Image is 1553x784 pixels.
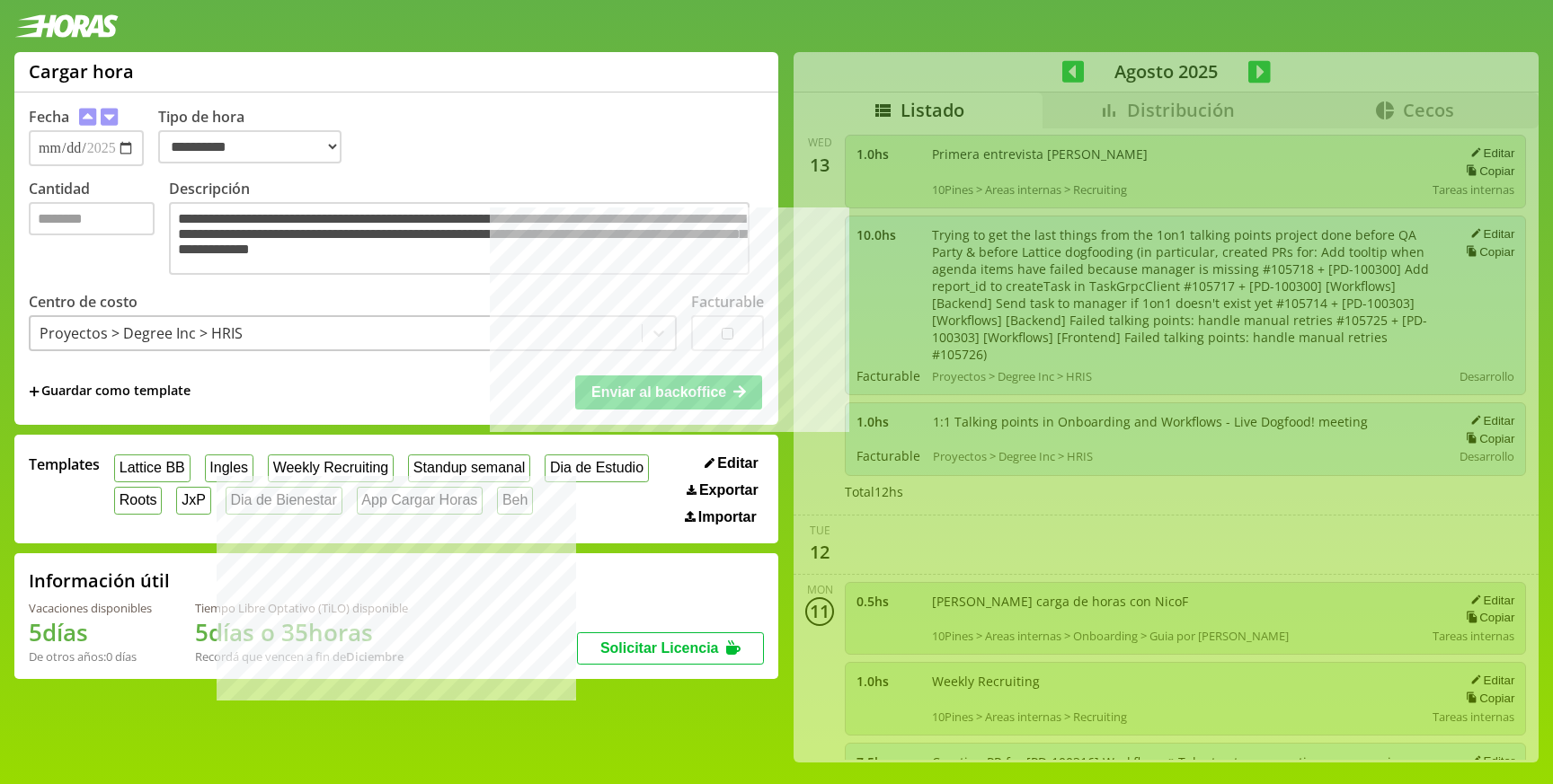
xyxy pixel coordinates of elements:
[195,600,408,616] div: Tiempo Libre Optativo (TiLO) disponible
[29,382,40,401] span: +
[14,14,119,38] img: logotipo
[169,202,750,275] textarea: Descripción
[575,375,762,410] button: Enviar al backoffice
[226,487,342,515] button: Dia de Bienestar
[29,107,69,127] label: Fecha
[114,454,191,482] button: Lattice BB
[176,487,210,515] button: JxP
[691,292,764,312] label: Facturable
[346,648,404,665] b: Diciembre
[268,454,394,482] button: Weekly Recruiting
[29,616,152,648] h1: 5 días
[169,179,764,279] label: Descripción
[29,59,134,84] h1: Cargar hora
[699,454,764,472] button: Editar
[195,648,408,665] div: Recordá que vencen a fin de
[698,509,757,525] span: Importar
[29,292,138,312] label: Centro de costo
[114,487,162,515] button: Roots
[357,487,484,515] button: App Cargar Horas
[681,481,764,499] button: Exportar
[699,482,759,498] span: Exportar
[497,487,533,515] button: Beh
[195,616,408,648] h1: 5 días o 35 horas
[29,454,100,474] span: Templates
[29,600,152,616] div: Vacaciones disponibles
[591,384,726,400] span: Enviar al backoffice
[158,107,356,166] label: Tipo de hora
[29,179,169,279] label: Cantidad
[577,632,764,665] button: Solicitar Licencia
[29,202,155,235] input: Cantidad
[600,640,719,656] span: Solicitar Licencia
[40,323,243,343] div: Proyectos > Degree Inc > HRIS
[408,454,530,482] button: Standup semanal
[29,648,152,665] div: De otros años: 0 días
[158,130,342,163] select: Tipo de hora
[545,454,649,482] button: Dia de Estudio
[717,455,758,471] span: Editar
[29,568,170,593] h2: Información útil
[29,382,191,401] span: +Guardar como template
[205,454,253,482] button: Ingles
